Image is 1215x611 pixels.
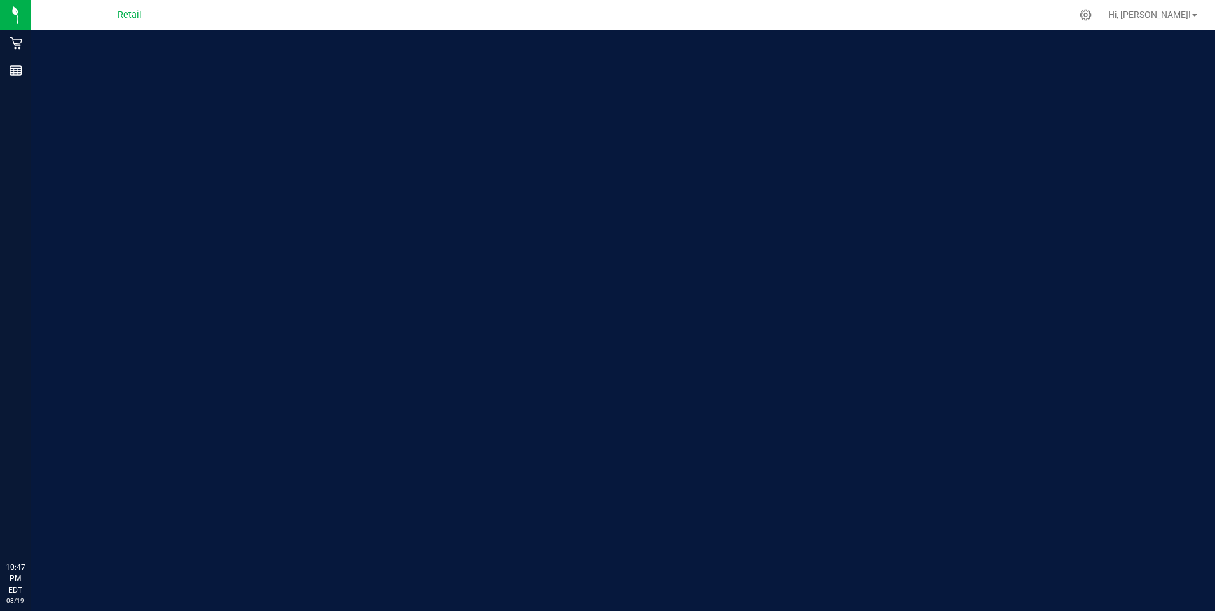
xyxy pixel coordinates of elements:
[6,596,25,605] p: 08/19
[1078,9,1094,21] div: Manage settings
[6,561,25,596] p: 10:47 PM EDT
[1108,10,1191,20] span: Hi, [PERSON_NAME]!
[10,37,22,50] inline-svg: Retail
[10,64,22,77] inline-svg: Reports
[118,10,142,20] span: Retail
